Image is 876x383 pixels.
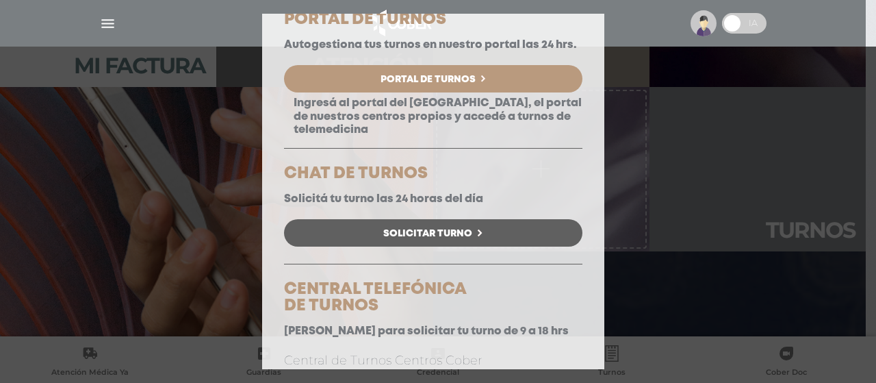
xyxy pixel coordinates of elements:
[284,65,582,92] a: Portal de Turnos
[383,229,472,238] span: Solicitar Turno
[284,166,582,182] h5: CHAT DE TURNOS
[284,325,582,338] p: [PERSON_NAME] para solicitar tu turno de 9 a 18 hrs
[284,219,582,247] a: Solicitar Turno
[284,38,582,51] p: Autogestiona tus turnos en nuestro portal las 24 hrs.
[381,75,476,84] span: Portal de Turnos
[284,282,582,314] h5: CENTRAL TELEFÓNICA DE TURNOS
[284,12,582,28] h5: PORTAL DE TURNOS
[284,193,582,206] p: Solicitá tu turno las 24 horas del día
[284,97,582,136] p: Ingresá al portal del [GEOGRAPHIC_DATA], el portal de nuestros centros propios y accedé a turnos ...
